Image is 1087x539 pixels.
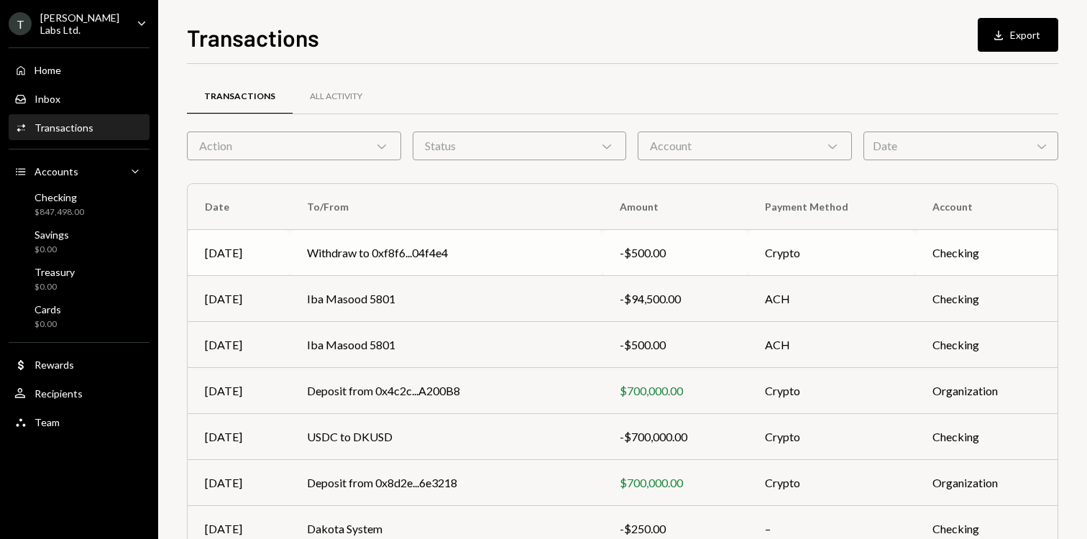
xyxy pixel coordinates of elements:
[205,336,272,354] div: [DATE]
[35,121,93,134] div: Transactions
[748,414,915,460] td: Crypto
[205,382,272,400] div: [DATE]
[863,132,1058,160] div: Date
[620,520,730,538] div: -$250.00
[205,290,272,308] div: [DATE]
[620,336,730,354] div: -$500.00
[204,91,275,103] div: Transactions
[9,380,150,406] a: Recipients
[9,187,150,221] a: Checking$847,498.00
[35,359,74,371] div: Rewards
[915,184,1058,230] th: Account
[9,57,150,83] a: Home
[748,460,915,506] td: Crypto
[290,460,602,506] td: Deposit from 0x8d2e...6e3218
[35,303,61,315] div: Cards
[35,266,75,278] div: Treasury
[9,158,150,184] a: Accounts
[915,368,1058,414] td: Organization
[9,86,150,111] a: Inbox
[35,281,75,293] div: $0.00
[293,78,380,115] a: All Activity
[748,368,915,414] td: Crypto
[9,114,150,140] a: Transactions
[35,387,83,400] div: Recipients
[748,276,915,322] td: ACH
[187,132,401,160] div: Action
[915,460,1058,506] td: Organization
[9,299,150,333] a: Cards$0.00
[35,318,61,331] div: $0.00
[748,184,915,230] th: Payment Method
[290,184,602,230] th: To/From
[978,18,1058,52] button: Export
[413,132,627,160] div: Status
[205,474,272,492] div: [DATE]
[290,414,602,460] td: USDC to DKUSD
[620,244,730,262] div: -$500.00
[35,244,69,256] div: $0.00
[35,165,78,178] div: Accounts
[9,351,150,377] a: Rewards
[35,206,84,218] div: $847,498.00
[620,474,730,492] div: $700,000.00
[310,91,362,103] div: All Activity
[187,78,293,115] a: Transactions
[290,276,602,322] td: Iba Masood 5801
[290,322,602,368] td: Iba Masood 5801
[188,184,290,230] th: Date
[205,428,272,446] div: [DATE]
[187,23,319,52] h1: Transactions
[35,229,69,241] div: Savings
[205,244,272,262] div: [DATE]
[915,322,1058,368] td: Checking
[35,416,60,428] div: Team
[205,520,272,538] div: [DATE]
[40,11,125,36] div: [PERSON_NAME] Labs Ltd.
[620,382,730,400] div: $700,000.00
[290,368,602,414] td: Deposit from 0x4c2c...A200B8
[620,290,730,308] div: -$94,500.00
[9,224,150,259] a: Savings$0.00
[748,322,915,368] td: ACH
[9,409,150,435] a: Team
[9,12,32,35] div: T
[620,428,730,446] div: -$700,000.00
[35,64,61,76] div: Home
[602,184,748,230] th: Amount
[915,276,1058,322] td: Checking
[35,93,60,105] div: Inbox
[35,191,84,203] div: Checking
[915,414,1058,460] td: Checking
[638,132,852,160] div: Account
[748,230,915,276] td: Crypto
[9,262,150,296] a: Treasury$0.00
[915,230,1058,276] td: Checking
[290,230,602,276] td: Withdraw to 0xf8f6...04f4e4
